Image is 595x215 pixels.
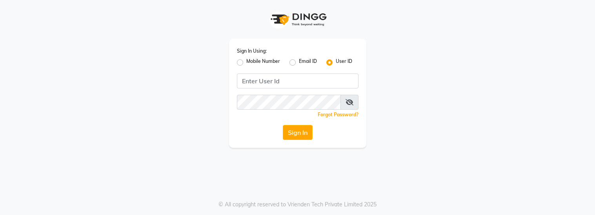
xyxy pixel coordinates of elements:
a: Forgot Password? [318,112,358,118]
label: User ID [336,58,352,67]
button: Sign In [283,125,313,140]
input: Username [237,74,358,88]
label: Email ID [299,58,317,67]
label: Sign In Using: [237,48,267,55]
img: logo1.svg [266,8,329,31]
input: Username [237,95,341,110]
label: Mobile Number [246,58,280,67]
